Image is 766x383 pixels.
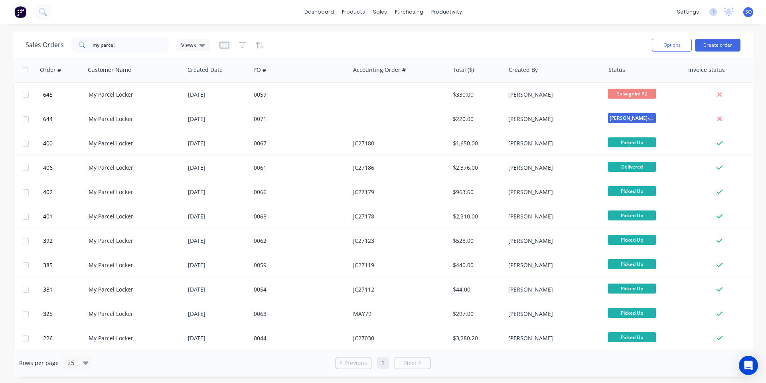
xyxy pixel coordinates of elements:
div: Open Intercom Messenger [739,356,758,375]
div: [DATE] [188,286,247,294]
div: 0071 [254,115,342,123]
div: [PERSON_NAME] [508,286,597,294]
span: Views [181,41,196,49]
div: MAY79 [353,310,442,318]
div: [PERSON_NAME] [508,334,597,342]
a: Previous page [336,359,371,367]
div: [PERSON_NAME] [508,212,597,220]
div: [PERSON_NAME] [508,188,597,196]
span: 392 [43,237,53,245]
span: Salvagnini P2 [608,89,656,99]
div: [PERSON_NAME] [508,310,597,318]
div: [DATE] [188,188,247,196]
div: My Parcel Locker [89,237,177,245]
div: Status [608,66,625,74]
span: Picked Up [608,259,656,269]
span: 385 [43,261,53,269]
span: Picked Up [608,186,656,196]
span: Previous [344,359,367,367]
span: [PERSON_NAME]-Power C5 [608,113,656,123]
div: $3,280.20 [453,334,499,342]
div: 0062 [254,237,342,245]
div: Customer Name [88,66,131,74]
span: Delivered [608,162,656,172]
button: 644 [41,107,89,131]
div: [DATE] [188,139,247,147]
div: Created Date [188,66,223,74]
a: dashboard [300,6,338,18]
span: Rows per page [19,359,59,367]
div: 0061 [254,164,342,172]
div: My Parcel Locker [89,212,177,220]
div: [PERSON_NAME] [508,139,597,147]
div: PO # [253,66,266,74]
div: $297.00 [453,310,499,318]
span: Picked Up [608,284,656,294]
div: sales [369,6,391,18]
span: 381 [43,286,53,294]
button: 325 [41,302,89,326]
div: [PERSON_NAME] [508,237,597,245]
button: 402 [41,180,89,204]
div: JC27112 [353,286,442,294]
div: Order # [40,66,61,74]
button: 645 [41,83,89,107]
div: My Parcel Locker [89,188,177,196]
div: productivity [427,6,466,18]
span: 644 [43,115,53,123]
button: Create order [695,39,740,52]
div: My Parcel Locker [89,164,177,172]
button: Options [652,39,692,52]
a: Next page [395,359,430,367]
div: [DATE] [188,164,247,172]
button: 226 [41,326,89,350]
div: 0059 [254,261,342,269]
span: Picked Up [608,210,656,220]
span: Picked Up [608,332,656,342]
button: 381 [41,278,89,302]
span: 402 [43,188,53,196]
div: [PERSON_NAME] [508,91,597,99]
div: [DATE] [188,237,247,245]
div: $2,310.00 [453,212,499,220]
div: My Parcel Locker [89,334,177,342]
div: My Parcel Locker [89,286,177,294]
div: 0044 [254,334,342,342]
span: 325 [43,310,53,318]
div: JC27030 [353,334,442,342]
h1: Sales Orders [26,41,64,49]
div: [DATE] [188,212,247,220]
div: Total ($) [453,66,474,74]
div: JC27123 [353,237,442,245]
div: JC27186 [353,164,442,172]
span: 226 [43,334,53,342]
div: My Parcel Locker [89,91,177,99]
div: Invoice status [688,66,725,74]
div: [PERSON_NAME] [508,261,597,269]
div: $1,650.00 [453,139,499,147]
img: Factory [14,6,26,18]
button: 406 [41,156,89,180]
div: $330.00 [453,91,499,99]
span: 645 [43,91,53,99]
div: My Parcel Locker [89,261,177,269]
div: JC27178 [353,212,442,220]
div: [PERSON_NAME] [508,164,597,172]
div: 0066 [254,188,342,196]
div: products [338,6,369,18]
span: 401 [43,212,53,220]
div: $44.00 [453,286,499,294]
div: [DATE] [188,261,247,269]
span: 406 [43,164,53,172]
div: $528.00 [453,237,499,245]
div: My Parcel Locker [89,115,177,123]
ul: Pagination [332,357,434,369]
div: [DATE] [188,310,247,318]
div: [DATE] [188,91,247,99]
div: 0067 [254,139,342,147]
div: [DATE] [188,334,247,342]
div: $440.00 [453,261,499,269]
div: $963.60 [453,188,499,196]
span: SO [745,8,752,16]
span: Picked Up [608,235,656,245]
